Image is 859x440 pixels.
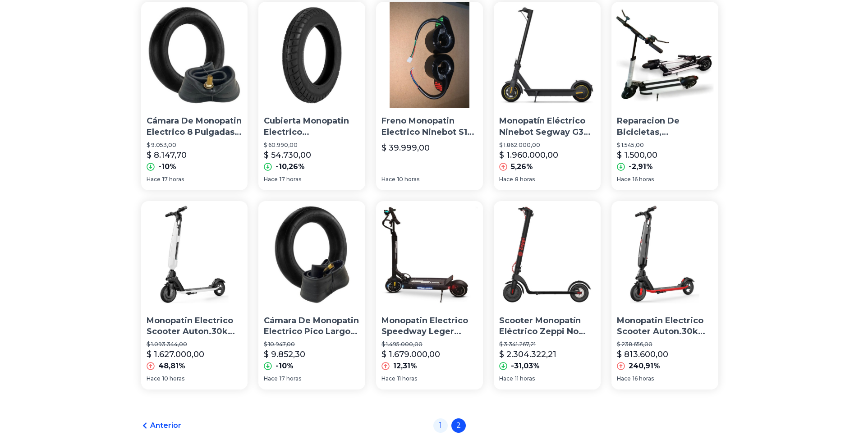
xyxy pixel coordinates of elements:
span: Hace [147,176,161,183]
a: Cámara De Monopatin Electrico 8 Pulgadas Con Pico RectoCámara De Monopatin Electrico 8 Pulgadas C... [141,2,248,190]
a: Monopatin Electrico Speedway Leger Llanta Reforzada WhatsmotMonopatin Electrico Speedway Leger Ll... [376,201,483,390]
img: Reparacion De Bicicletas, Monopatines Y Motos Electricas Etc [611,2,718,109]
p: $ 1.960.000,00 [499,149,558,161]
img: Cámara De Monopatin Electrico Pico Largo Curvo 10 Pulgadas [258,201,365,308]
span: 16 horas [633,375,654,382]
a: Monopatin Electrico Scooter Auton.30km Usb Blanco U1Monopatin Electrico Scooter Auton.30km Usb [P... [141,201,248,390]
img: Cámara De Monopatin Electrico 8 Pulgadas Con Pico Recto [141,2,248,109]
a: Monopatín Eléctrico Ninebot Segway G30p Max PilarMonopatín Eléctrico Ninebot Segway G30p [PERSON_... [494,2,601,190]
img: Monopatin Electrico Speedway Leger Llanta Reforzada Whatsmot [376,201,483,308]
p: Monopatín Eléctrico Ninebot Segway G30p [PERSON_NAME] [499,115,595,138]
a: Freno Monopatin Electrico Ninebot S1 S2 S4Freno Monopatin Electrico Ninebot S1 S2 S4$ 39.999,00Ha... [376,2,483,190]
p: 5,26% [511,161,533,172]
p: $ 54.730,00 [264,149,311,161]
p: -10,26% [276,161,305,172]
span: Hace [264,176,278,183]
span: 16 horas [633,176,654,183]
span: Hace [499,176,513,183]
p: Cámara De Monopatin Electrico Pico Largo Curvo 10 Pulgadas [264,315,360,338]
span: Hace [264,375,278,382]
span: 17 horas [162,176,184,183]
a: Monopatin Electrico Scooter Auton.30km Usb Rojo U1 SchoomMonopatin Electrico Scooter Auton.30km U... [611,201,718,390]
p: $ 2.304.322,21 [499,348,556,361]
p: -31,03% [511,361,540,371]
p: $ 9.852,30 [264,348,305,361]
p: $ 1.500,00 [617,149,657,161]
span: 17 horas [280,176,301,183]
span: Hace [617,375,631,382]
p: 48,81% [158,361,185,371]
a: Cámara De Monopatin Electrico Pico Largo Curvo 10 PulgadasCámara De Monopatin Electrico Pico Larg... [258,201,365,390]
span: Hace [147,375,161,382]
p: Freno Monopatin Electrico Ninebot S1 S2 S4 [381,115,478,138]
span: 8 horas [515,176,535,183]
p: $ 1.679.000,00 [381,348,440,361]
p: $ 3.341.267,21 [499,341,595,348]
p: Monopatin Electrico Scooter Auton.30km Usb [PERSON_NAME] U1 [147,315,243,338]
p: $ 10.947,00 [264,341,360,348]
a: Reparacion De Bicicletas, Monopatines Y Motos Electricas EtcReparacion De Bicicletas, Monopatines... [611,2,718,190]
a: 1 [433,418,448,433]
p: Monopatin Electrico Speedway Leger Llanta Reforzada Whatsmot [381,315,478,338]
p: Cubierta Monopatin Electrico [PERSON_NAME] 10x2 [PERSON_NAME] Philco [264,115,360,138]
img: Monopatin Electrico Scooter Auton.30km Usb Blanco U1 [141,201,248,308]
p: $ 1.093.344,00 [147,341,243,348]
p: $ 39.999,00 [381,142,430,154]
img: Monopatin Electrico Scooter Auton.30km Usb Rojo U1 Schoom [611,201,718,308]
p: $ 1.495.000,00 [381,341,478,348]
p: $ 813.600,00 [617,348,668,361]
img: Cubierta Monopatin Electrico Wanda 10x2 Xiaomi Foston Philco [258,2,365,109]
p: Scooter Monopatín Eléctrico Zeppi No Xiaomi Ninebot Cecotec [499,315,595,338]
p: $ 9.053,00 [147,142,243,149]
p: -10% [158,161,176,172]
p: Monopatin Electrico Scooter Auton.30km Usb Rojo U1 Schoom [617,315,713,338]
span: 11 horas [515,375,535,382]
a: Scooter Monopatín Eléctrico Zeppi No Xiaomi Ninebot CecotecScooter Monopatín Eléctrico Zeppi No X... [494,201,601,390]
p: $ 1.627.000,00 [147,348,204,361]
p: -10% [276,361,294,371]
span: Hace [381,176,395,183]
span: 10 horas [162,375,184,382]
a: Cubierta Monopatin Electrico Wanda 10x2 Xiaomi Foston PhilcoCubierta Monopatin Electrico [PERSON_... [258,2,365,190]
span: Hace [617,176,631,183]
p: $ 1.545,00 [617,142,713,149]
img: Scooter Monopatín Eléctrico Zeppi No Xiaomi Ninebot Cecotec [494,201,601,308]
p: $ 1.862.000,00 [499,142,595,149]
p: $ 238.656,00 [617,341,713,348]
a: Anterior [141,420,181,431]
p: $ 8.147,70 [147,149,187,161]
p: 240,91% [629,361,660,371]
span: Hace [499,375,513,382]
span: 10 horas [397,176,419,183]
span: 17 horas [280,375,301,382]
span: 11 horas [397,375,417,382]
p: Cámara De Monopatin Electrico 8 Pulgadas Con Pico Recto [147,115,243,138]
p: 12,31% [393,361,417,371]
p: Reparacion De Bicicletas, Monopatines Y Motos Electricas Etc [617,115,713,138]
img: Freno Monopatin Electrico Ninebot S1 S2 S4 [376,2,483,109]
p: -2,91% [629,161,653,172]
p: $ 60.990,00 [264,142,360,149]
img: Monopatín Eléctrico Ninebot Segway G30p Max Pilar [494,2,601,109]
span: Anterior [150,420,181,431]
span: Hace [381,375,395,382]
